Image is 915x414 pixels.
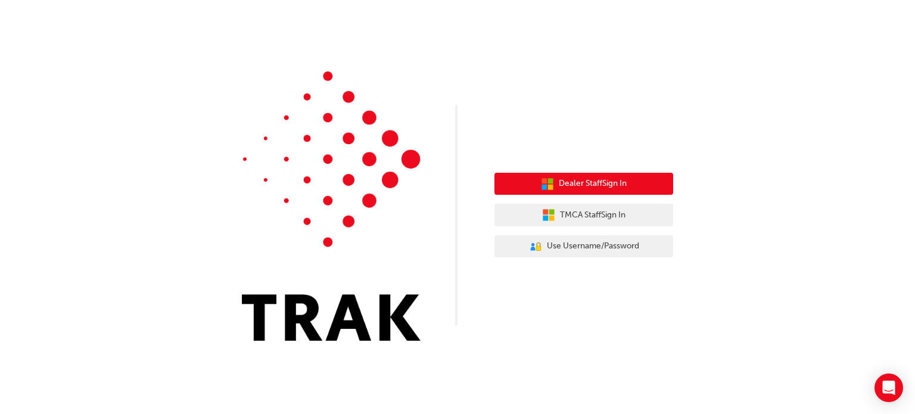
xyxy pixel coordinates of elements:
[494,204,673,226] button: TMCA StaffSign In
[547,239,639,253] span: Use Username/Password
[494,173,673,195] button: Dealer StaffSign In
[560,208,625,222] span: TMCA Staff Sign In
[559,177,627,191] span: Dealer Staff Sign In
[874,373,903,402] div: Open Intercom Messenger
[494,235,673,258] button: Use Username/Password
[242,71,421,341] img: Trak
